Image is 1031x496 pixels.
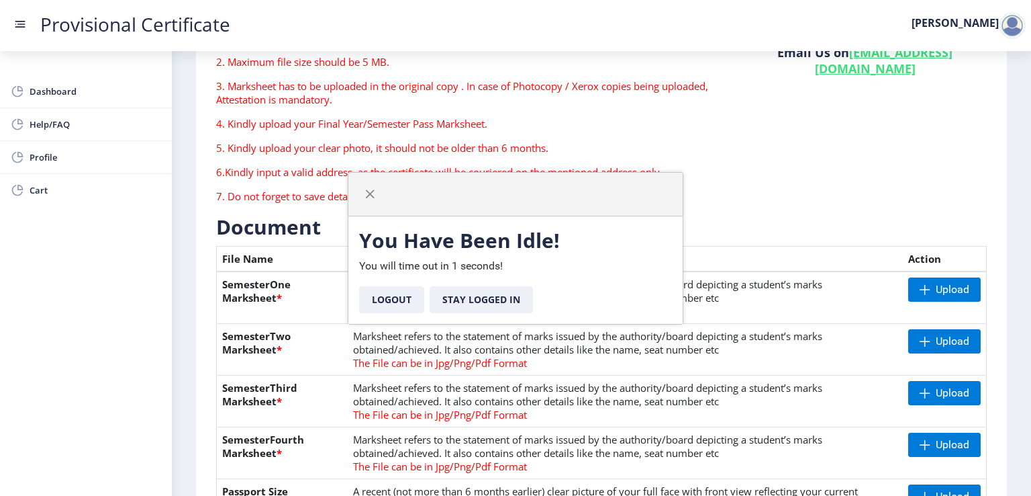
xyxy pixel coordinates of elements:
[348,324,903,376] td: Marksheet refers to the statement of marks issued by the authority/board depicting a student’s ma...
[743,44,987,77] h6: Email Us on
[936,335,969,348] span: Upload
[936,283,969,296] span: Upload
[936,438,969,452] span: Upload
[217,324,348,376] th: SemesterTwo Marksheet
[30,116,161,132] span: Help/FAQ
[216,165,723,179] p: 6.Kindly input a valid address, as the certificate will be couriered on the mentioned address only.
[815,44,953,77] a: [EMAIL_ADDRESS][DOMAIN_NAME]
[353,356,527,370] span: The File can be in Jpg/Png/Pdf Format
[353,460,527,473] span: The File can be in Jpg/Png/Pdf Format
[30,149,161,165] span: Profile
[912,17,999,28] label: [PERSON_NAME]
[217,376,348,427] th: SemesterThird Marksheet
[216,79,723,106] p: 3. Marksheet has to be uploaded in the original copy . In case of Photocopy / Xerox copies being ...
[348,376,903,427] td: Marksheet refers to the statement of marks issued by the authority/board depicting a student’s ma...
[216,117,723,130] p: 4. Kindly upload your Final Year/Semester Pass Marksheet.
[353,408,527,421] span: The File can be in Jpg/Png/Pdf Format
[348,216,683,324] div: You will time out in 1 seconds!
[217,272,348,324] th: SemesterOne Marksheet
[359,227,672,254] h3: You Have Been Idle!
[30,83,161,99] span: Dashboard
[216,190,723,203] p: 7. Do not forget to save details before proceeding ahead .
[216,214,987,241] h3: Document
[903,247,987,272] th: Action
[217,247,348,272] th: File Name
[936,386,969,400] span: Upload
[216,141,723,155] p: 5. Kindly upload your clear photo, it should not be older than 6 months.
[430,286,533,313] button: Stay Logged In
[216,55,723,69] p: 2. Maximum file size should be 5 MB.
[217,427,348,479] th: SemesterFourth Marksheet
[359,286,424,313] button: Logout
[348,427,903,479] td: Marksheet refers to the statement of marks issued by the authority/board depicting a student’s ma...
[30,182,161,198] span: Cart
[27,17,244,32] a: Provisional Certificate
